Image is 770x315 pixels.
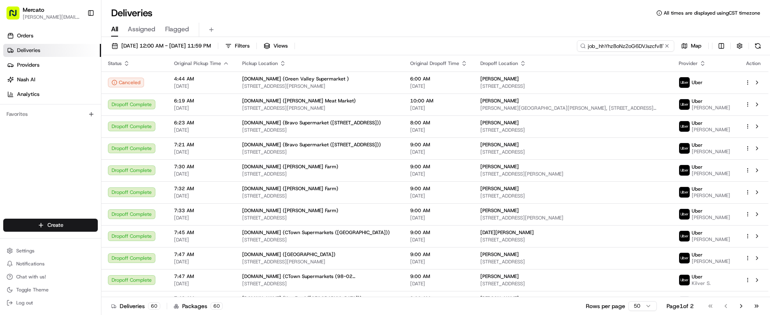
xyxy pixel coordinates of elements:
[679,99,690,110] img: uber-new-logo.jpeg
[692,170,730,177] span: [PERSON_NAME]
[242,83,397,89] span: [STREET_ADDRESS][PERSON_NAME]
[3,59,101,72] a: Providers
[242,193,397,199] span: [STREET_ADDRESS]
[480,171,666,177] span: [STREET_ADDRESS][PERSON_NAME]
[174,280,229,287] span: [DATE]
[692,79,703,86] span: Uber
[222,40,253,52] button: Filters
[242,171,397,177] span: [STREET_ADDRESS]
[692,230,703,236] span: Uber
[16,300,33,306] span: Log out
[692,258,730,265] span: [PERSON_NAME]
[242,237,397,243] span: [STREET_ADDRESS]
[3,73,101,86] a: Nash AI
[242,127,397,133] span: [STREET_ADDRESS]
[480,76,519,82] span: [PERSON_NAME]
[692,98,703,104] span: Uber
[410,185,467,192] span: 9:00 AM
[410,98,467,104] span: 10:00 AM
[752,40,764,52] button: Refresh
[242,280,397,287] span: [STREET_ADDRESS]
[410,237,467,243] span: [DATE]
[577,40,674,52] input: Type to search
[3,29,101,42] a: Orders
[692,214,730,221] span: [PERSON_NAME]
[410,207,467,214] span: 9:00 AM
[679,187,690,198] img: uber-new-logo.jpeg
[410,259,467,265] span: [DATE]
[410,141,467,148] span: 9:00 AM
[3,108,98,121] div: Favorites
[242,163,338,170] span: [DOMAIN_NAME] ([PERSON_NAME] Farm)
[480,251,519,258] span: [PERSON_NAME]
[410,295,467,302] span: 9:00 AM
[410,119,467,126] span: 8:00 AM
[692,104,730,111] span: [PERSON_NAME]
[23,6,44,14] span: Mercato
[242,149,397,155] span: [STREET_ADDRESS]
[480,229,534,236] span: [DATE][PERSON_NAME]
[679,60,698,67] span: Provider
[28,53,103,60] div: We're available if you need us!
[242,215,397,221] span: [STREET_ADDRESS]
[8,45,23,60] img: 1736555255976-a54dd68f-1ca7-489b-9aae-adbdc363a1c4
[57,105,98,111] a: Powered byPylon
[28,45,133,53] div: Start new chat
[664,10,760,16] span: All times are displayed using CST timezone
[3,219,98,232] button: Create
[667,302,694,310] div: Page 1 of 2
[235,42,249,50] span: Filters
[16,274,46,280] span: Chat with us!
[260,40,291,52] button: Views
[691,42,701,50] span: Map
[174,207,229,214] span: 7:33 AM
[242,60,278,67] span: Pickup Location
[23,14,81,20] span: [PERSON_NAME][EMAIL_ADDRESS][PERSON_NAME][DOMAIN_NAME]
[8,86,15,93] div: 📗
[174,259,229,265] span: [DATE]
[242,119,381,126] span: [DOMAIN_NAME] (Bravo Supermarket ([STREET_ADDRESS]))
[410,280,467,287] span: [DATE]
[273,42,288,50] span: Views
[410,76,467,82] span: 6:00 AM
[242,185,338,192] span: [DOMAIN_NAME] ([PERSON_NAME] Farm)
[410,229,467,236] span: 9:00 AM
[174,141,229,148] span: 7:21 AM
[679,209,690,219] img: uber-new-logo.jpeg
[77,85,130,93] span: API Documentation
[480,280,666,287] span: [STREET_ADDRESS]
[679,253,690,263] img: uber-new-logo.jpeg
[692,142,703,148] span: Uber
[679,275,690,285] img: uber-new-logo.jpeg
[679,143,690,154] img: uber-new-logo.jpeg
[480,259,666,265] span: [STREET_ADDRESS]
[174,193,229,199] span: [DATE]
[480,127,666,133] span: [STREET_ADDRESS]
[174,302,223,310] div: Packages
[3,44,101,57] a: Deliveries
[679,121,690,132] img: uber-new-logo.jpeg
[3,88,101,101] a: Analytics
[174,76,229,82] span: 4:44 AM
[148,302,160,310] div: 60
[480,185,519,192] span: [PERSON_NAME]
[410,215,467,221] span: [DATE]
[242,229,390,236] span: [DOMAIN_NAME] (CTown Supermarkets ([GEOGRAPHIC_DATA]))
[16,248,34,254] span: Settings
[174,251,229,258] span: 7:47 AM
[679,231,690,241] img: uber-new-logo.jpeg
[174,98,229,104] span: 6:19 AM
[692,280,711,287] span: Kilver S.
[586,302,625,310] p: Rows per page
[81,105,98,111] span: Pylon
[47,222,63,229] span: Create
[17,61,39,69] span: Providers
[480,193,666,199] span: [STREET_ADDRESS]
[108,78,144,87] div: Canceled
[480,105,666,111] span: [PERSON_NAME][GEOGRAPHIC_DATA][PERSON_NAME], [STREET_ADDRESS][US_STATE]
[242,105,397,111] span: [STREET_ADDRESS][PERSON_NAME]
[174,119,229,126] span: 6:23 AM
[174,237,229,243] span: [DATE]
[692,192,730,199] span: [PERSON_NAME]
[692,164,703,170] span: Uber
